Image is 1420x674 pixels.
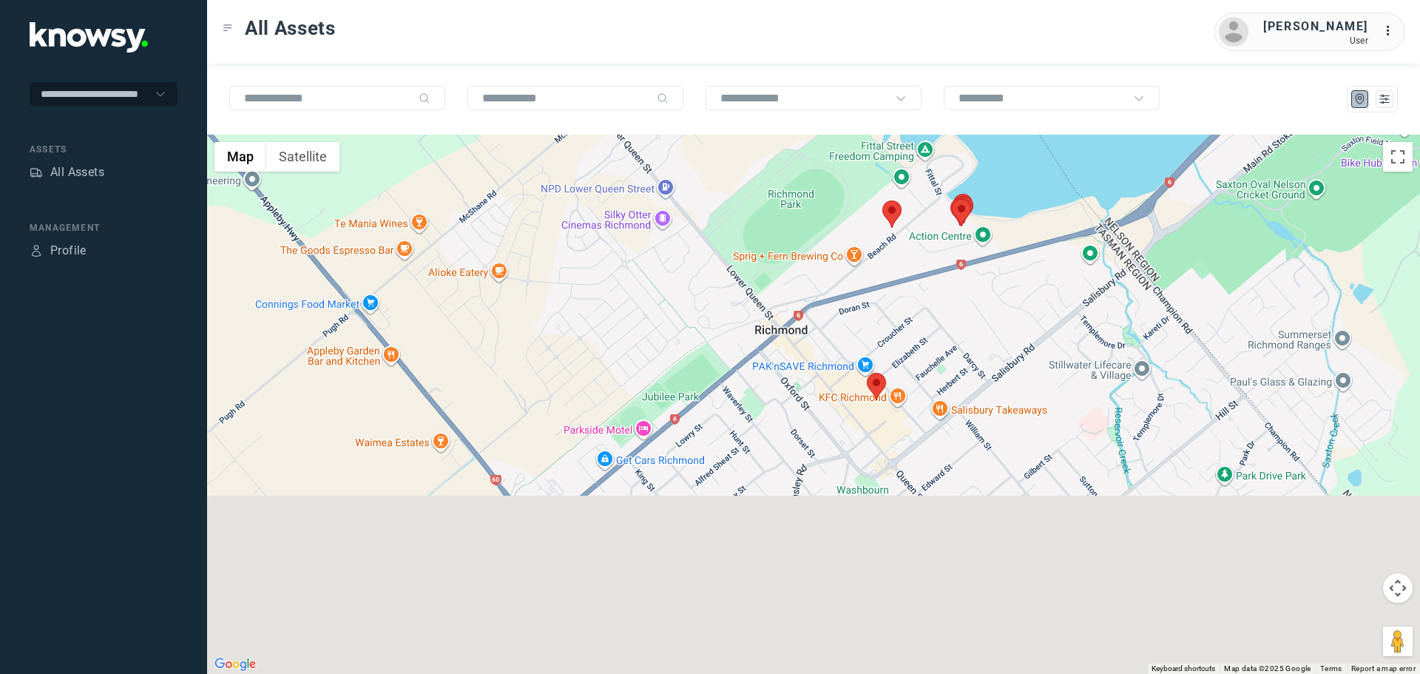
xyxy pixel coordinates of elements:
[1224,664,1311,673] span: Map data ©2025 Google
[30,244,43,257] div: Profile
[1383,142,1413,172] button: Toggle fullscreen view
[223,23,233,33] div: Toggle Menu
[30,22,148,53] img: Application Logo
[30,166,43,179] div: Assets
[211,655,260,674] img: Google
[1383,22,1401,42] div: :
[1263,18,1368,36] div: [PERSON_NAME]
[266,142,339,172] button: Show satellite imagery
[30,242,87,260] a: ProfileProfile
[1383,22,1401,40] div: :
[1263,36,1368,46] div: User
[1383,627,1413,656] button: Drag Pegman onto the map to open Street View
[1384,25,1399,36] tspan: ...
[245,15,336,41] span: All Assets
[657,92,669,104] div: Search
[50,242,87,260] div: Profile
[1351,664,1416,673] a: Report a map error
[211,655,260,674] a: Open this area in Google Maps (opens a new window)
[30,143,177,156] div: Assets
[1378,92,1391,106] div: List
[1383,573,1413,603] button: Map camera controls
[50,164,104,181] div: All Assets
[1353,92,1367,106] div: Map
[30,164,104,181] a: AssetsAll Assets
[1152,664,1215,674] button: Keyboard shortcuts
[1219,17,1248,47] img: avatar.png
[419,92,430,104] div: Search
[1320,664,1342,673] a: Terms
[30,221,177,235] div: Management
[214,142,266,172] button: Show street map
